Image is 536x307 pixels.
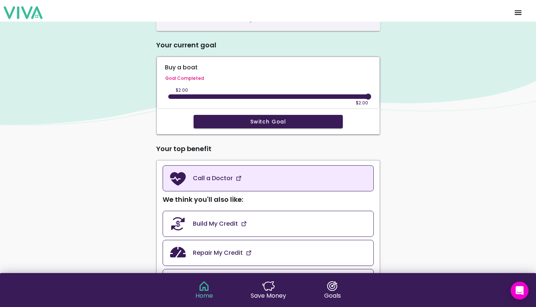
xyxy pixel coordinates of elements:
a: Buy a boatGoal Completed$2.00$2.00 [157,57,380,109]
ion-text: Build My Credit [193,219,238,228]
a: Save & Earn Interest [163,269,374,295]
a: Build My Credit [163,211,374,237]
ion-text: Goals [324,291,341,300]
ion-text: Repair My Credit [193,248,243,257]
span: $2.00 [355,100,368,106]
img: amenity [169,169,187,187]
a: Switch Goal [163,115,374,128]
img: amenity [169,244,187,262]
img: amenity [241,221,247,227]
p: Buy a boat [165,63,373,78]
ion-text: Save Money [251,291,286,300]
ion-text: We think you'll also like : [163,195,243,204]
p: Your top benefit [156,144,380,154]
a: Repair My Credit [163,240,374,266]
a: singleWord.goalsGoals [324,281,341,300]
img: singleWord.saveMoney [262,281,275,291]
a: singleWord.saveMoneySave Money [251,281,286,300]
span: $2.00 [176,87,188,93]
img: amenity [236,175,242,181]
p: Your current goal [156,40,380,50]
ion-text: Switch Goal [250,119,286,124]
ion-text: Call a Doctor [193,174,233,183]
img: singleWord.home [198,281,210,291]
img: singleWord.goals [326,281,339,291]
a: singleWord.homeHome [195,281,213,300]
ion-text: Home [195,291,213,300]
a: Call a Doctor [163,165,374,191]
img: amenity [246,250,252,256]
div: Open Intercom Messenger [511,282,529,300]
img: amenity [169,215,187,233]
ion-text: Goal Completed [165,75,373,82]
